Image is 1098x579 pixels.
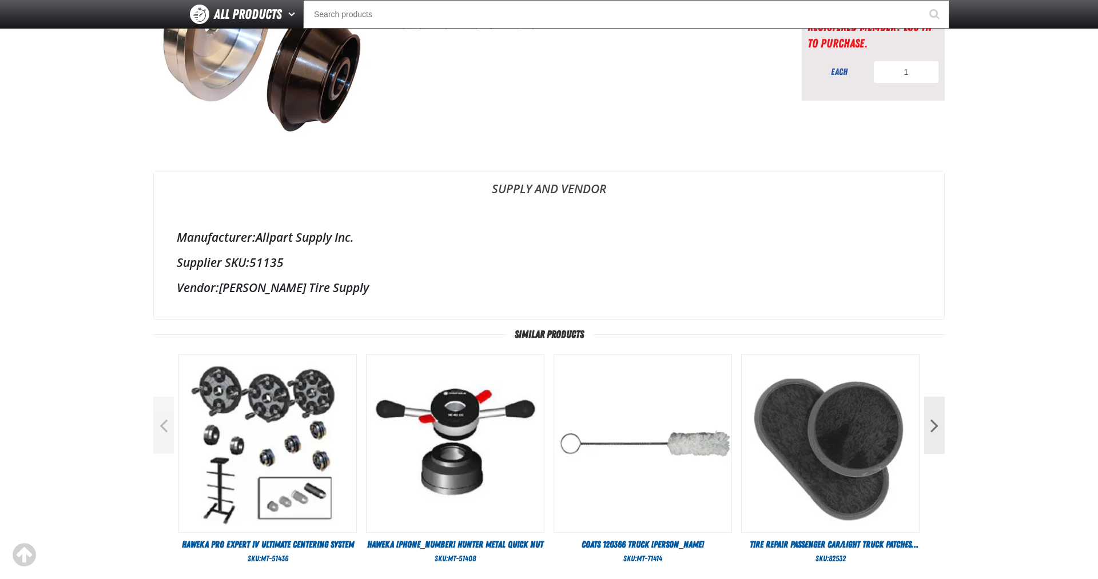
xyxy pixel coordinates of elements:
div: SKU: [554,553,732,564]
label: Supplier SKU: [177,254,249,270]
: View Details of the Tire Repair Passenger Car/Light Truck Patches Round 1-3/4 (40 per box) [742,355,919,532]
span: MT-71414 [636,554,662,563]
label: Manufacturer: [177,229,256,245]
div: 51135 [177,254,921,270]
span: All Products [214,4,282,25]
div: each [807,66,870,78]
div: SKU: [178,553,357,564]
div: [PERSON_NAME] Tire Supply [177,279,921,296]
span: Haweka Pro Expert IV Ultimate Centering System [182,539,354,550]
a: Haweka [PHONE_NUMBER] Hunter Metal Quick Nut [366,538,544,551]
span: Haweka [PHONE_NUMBER] Hunter Metal Quick Nut [367,539,543,550]
a: Haweka Pro Expert IV Ultimate Centering System [178,538,357,551]
label: Vendor: [177,279,219,296]
span: 82532 [829,554,846,563]
span: Tire Repair Passenger Car/Light Truck Patches Round 1-3/4 (40 per box) [750,539,918,562]
button: Next [924,397,945,454]
: View Details of the Haweka Pro Expert IV Ultimate Centering System [179,355,356,532]
a: Supply and Vendor [154,171,944,206]
img: Haweka Pro Expert IV Ultimate Centering System [179,355,356,532]
button: Previous [153,397,174,454]
span: Similar Products [506,329,593,340]
div: SKU: [366,553,544,564]
div: SKU: [741,553,920,564]
span: Coats 120366 Truck [PERSON_NAME] [582,539,704,550]
: View Details of the Haweka 124-408-006 Hunter Metal Quick Nut [367,355,544,532]
: View Details of the Coats 120366 Truck Lube Swab [554,355,731,532]
img: Tire Repair Passenger Car/Light Truck Patches Round 1-3/4 (40 per box) [742,355,919,532]
span: MT-51436 [261,554,288,563]
a: Registered Member? Log In to purchase. [807,19,932,50]
a: Coats 120366 Truck [PERSON_NAME] [554,538,732,551]
img: Haweka 124-408-006 Hunter Metal Quick Nut [367,355,544,532]
input: Product Quantity [873,61,939,83]
div: Allpart Supply Inc. [177,229,921,245]
span: MT-51408 [448,554,476,563]
a: Tire Repair Passenger Car/Light Truck Patches Round 1-3/4 (40 per box) [741,538,920,551]
img: Coats 120366 Truck Lube Swab [554,355,731,532]
div: Scroll to the top [11,542,37,568]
